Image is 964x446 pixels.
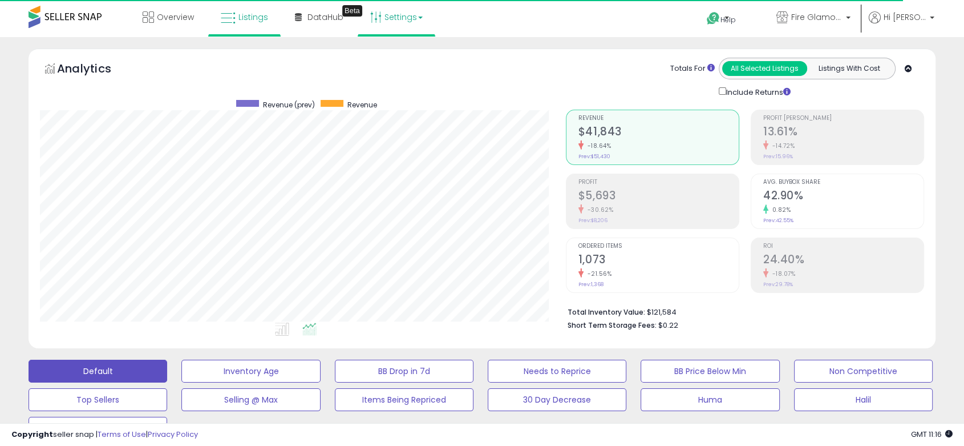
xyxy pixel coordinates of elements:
div: seller snap | | [11,429,198,440]
button: All Selected Listings [722,61,807,76]
small: -30.62% [584,206,614,214]
h2: 13.61% [763,125,924,140]
small: Prev: 29.78% [763,281,793,288]
h2: 24.40% [763,253,924,268]
strong: Copyright [11,429,53,440]
small: -18.07% [768,270,796,278]
span: Revenue [578,115,739,122]
a: Privacy Policy [148,429,198,440]
h5: Analytics [57,61,133,79]
a: Help [698,3,758,37]
small: Prev: 15.96% [763,153,793,160]
small: Prev: $8,206 [578,217,607,224]
button: Top Sellers [29,388,167,411]
b: Short Term Storage Fees: [568,320,657,330]
button: Inventory Age [181,360,320,383]
span: Listings [238,11,268,23]
small: -14.72% [768,142,795,150]
button: Selling @ Max [181,388,320,411]
small: Prev: 1,368 [578,281,603,288]
span: Ordered Items [578,243,739,250]
small: 0.82% [768,206,791,214]
h2: 42.90% [763,189,924,204]
a: Terms of Use [98,429,146,440]
span: ROI [763,243,924,250]
small: Prev: 42.55% [763,217,793,224]
button: Needs to Reprice [488,360,626,383]
span: $0.22 [658,320,678,331]
li: $121,584 [568,304,916,318]
small: -21.56% [584,270,612,278]
button: Non Competitive [794,360,933,383]
span: Avg. Buybox Share [763,179,924,186]
button: BB Price Below Min [641,360,779,383]
span: DataHub [307,11,343,23]
div: Tooltip anchor [342,5,362,17]
h2: $5,693 [578,189,739,204]
span: Fire Glamour-[GEOGRAPHIC_DATA] [791,11,843,23]
button: Default [29,360,167,383]
button: Huma [641,388,779,411]
div: Include Returns [710,85,804,98]
span: Overview [157,11,194,23]
button: BB Drop in 7d [335,360,473,383]
span: Revenue (prev) [263,100,315,110]
i: Get Help [706,11,720,26]
small: -18.64% [584,142,611,150]
span: 2025-09-12 11:16 GMT [911,429,953,440]
button: Items Being Repriced [335,388,473,411]
span: Help [720,15,736,25]
button: 30 Day Decrease [488,388,626,411]
div: Totals For [670,63,715,74]
span: Hi [PERSON_NAME] [884,11,926,23]
button: Listings With Cost [807,61,892,76]
b: Total Inventory Value: [568,307,645,317]
span: Revenue [347,100,377,110]
span: Profit [PERSON_NAME] [763,115,924,122]
small: Prev: $51,430 [578,153,610,160]
button: [PERSON_NAME] [29,417,167,440]
span: Profit [578,179,739,186]
a: Hi [PERSON_NAME] [869,11,934,37]
h2: 1,073 [578,253,739,268]
h2: $41,843 [578,125,739,140]
button: Halil [794,388,933,411]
